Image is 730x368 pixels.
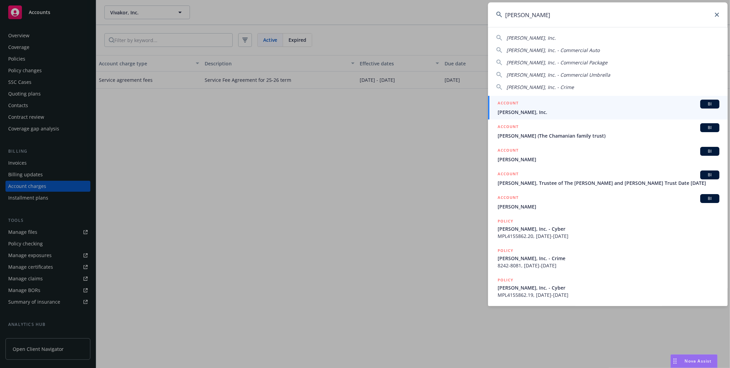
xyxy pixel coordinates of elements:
[488,167,728,190] a: ACCOUNTBI[PERSON_NAME], Trustee of The [PERSON_NAME] and [PERSON_NAME] Trust Date [DATE]
[507,72,610,78] span: [PERSON_NAME], Inc. - Commercial Umbrella
[498,225,719,232] span: [PERSON_NAME], Inc. - Cyber
[488,214,728,243] a: POLICY[PERSON_NAME], Inc. - CyberMPL4155862.20, [DATE]-[DATE]
[498,262,719,269] span: 8242-8081, [DATE]-[DATE]
[507,35,556,41] span: [PERSON_NAME], Inc.
[671,355,679,368] div: Drag to move
[498,255,719,262] span: [PERSON_NAME], Inc. - Crime
[488,273,728,302] a: POLICY[PERSON_NAME], Inc. - CyberMPL4155862.19, [DATE]-[DATE]
[498,284,719,291] span: [PERSON_NAME], Inc. - Cyber
[507,84,574,90] span: [PERSON_NAME], Inc. - Crime
[498,109,719,116] span: [PERSON_NAME], Inc.
[488,190,728,214] a: ACCOUNTBI[PERSON_NAME]
[507,47,600,53] span: [PERSON_NAME], Inc. - Commercial Auto
[488,143,728,167] a: ACCOUNTBI[PERSON_NAME]
[507,59,607,66] span: [PERSON_NAME], Inc. - Commercial Package
[488,243,728,273] a: POLICY[PERSON_NAME], Inc. - Crime8242-8081, [DATE]-[DATE]
[685,358,712,364] span: Nova Assist
[498,179,719,187] span: [PERSON_NAME], Trustee of The [PERSON_NAME] and [PERSON_NAME] Trust Date [DATE]
[498,132,719,139] span: [PERSON_NAME] (The Chamanian family trust)
[488,2,728,27] input: Search...
[498,218,513,225] h5: POLICY
[670,354,718,368] button: Nova Assist
[703,125,717,131] span: BI
[498,194,518,202] h5: ACCOUNT
[498,203,719,210] span: [PERSON_NAME]
[498,277,513,283] h5: POLICY
[703,195,717,202] span: BI
[498,291,719,299] span: MPL4155862.19, [DATE]-[DATE]
[488,96,728,119] a: ACCOUNTBI[PERSON_NAME], Inc.
[498,247,513,254] h5: POLICY
[488,119,728,143] a: ACCOUNTBI[PERSON_NAME] (The Chamanian family trust)
[498,156,719,163] span: [PERSON_NAME]
[703,101,717,107] span: BI
[498,147,518,155] h5: ACCOUNT
[498,232,719,240] span: MPL4155862.20, [DATE]-[DATE]
[498,123,518,131] h5: ACCOUNT
[703,172,717,178] span: BI
[498,100,518,108] h5: ACCOUNT
[703,148,717,154] span: BI
[498,170,518,179] h5: ACCOUNT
